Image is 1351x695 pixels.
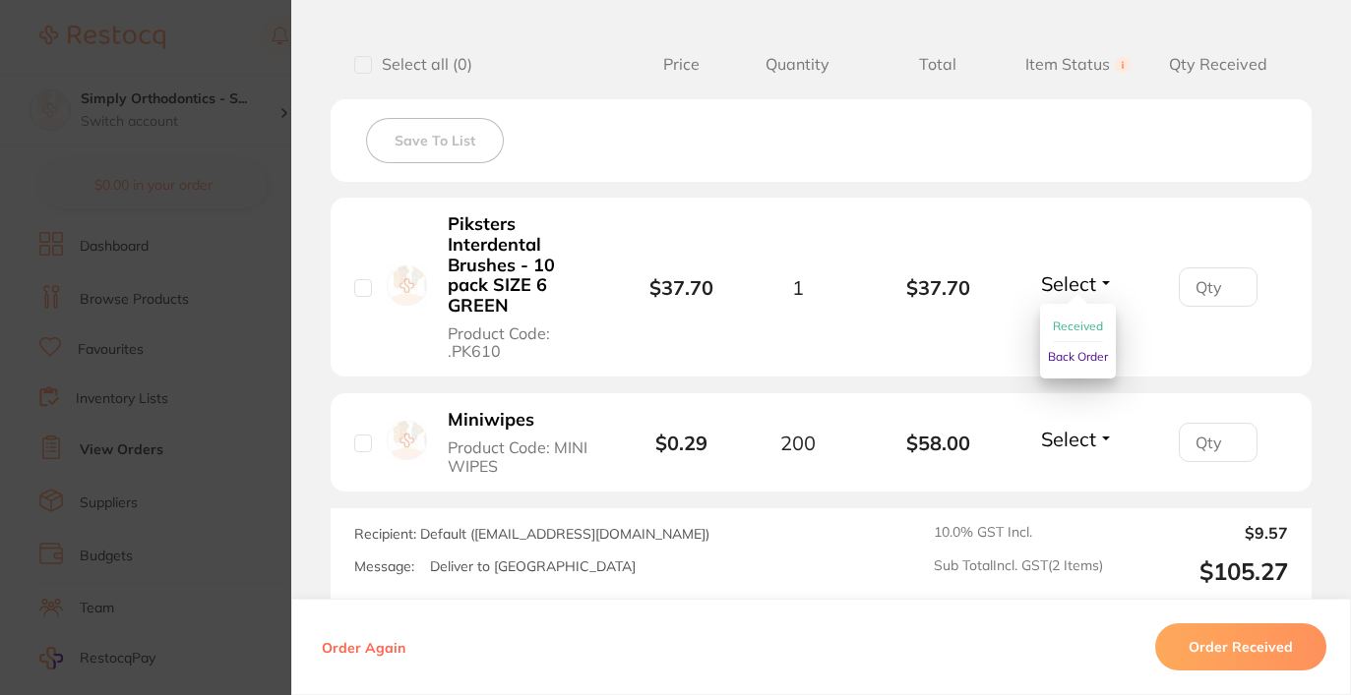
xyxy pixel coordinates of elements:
b: $37.70 [868,276,1008,299]
span: Sub Total Incl. GST ( 2 Items) [934,557,1103,586]
span: Price [635,55,728,74]
span: Total [868,55,1008,74]
button: Save To List [366,118,504,163]
p: Deliver to [GEOGRAPHIC_DATA] [430,558,636,575]
span: Back Order [1048,349,1108,364]
span: Qty Received [1148,55,1288,74]
span: 1 [792,276,804,299]
b: $0.29 [655,431,707,455]
button: Select [1035,271,1120,296]
span: Received [1053,319,1103,333]
span: Product Code: MINI WIPES [448,438,599,475]
button: Received [1053,312,1103,342]
span: Select all ( 0 ) [372,55,472,74]
span: 10.0 % GST Incl. [934,524,1103,542]
span: 200 [780,432,816,454]
button: Miniwipes Product Code: MINI WIPES [442,409,605,475]
button: Order Again [316,638,411,656]
input: Qty [1179,267,1258,307]
span: Item Status [1008,55,1147,74]
label: Message: [354,558,414,575]
button: Piksters Interdental Brushes - 10 pack SIZE 6 GREEN Product Code: .PK610 [442,213,605,361]
img: Miniwipes [387,421,427,461]
output: $105.27 [1119,557,1288,586]
span: Product Code: .PK610 [448,324,599,361]
span: Recipient: Default ( [EMAIL_ADDRESS][DOMAIN_NAME] ) [354,525,709,543]
b: $58.00 [868,432,1008,454]
b: Miniwipes [448,410,534,431]
input: Qty [1179,423,1258,462]
span: Quantity [728,55,868,74]
button: Order Received [1155,623,1326,670]
b: Piksters Interdental Brushes - 10 pack SIZE 6 GREEN [448,214,599,316]
b: $37.70 [649,275,713,300]
output: $9.57 [1119,524,1288,542]
button: Select [1035,427,1120,451]
button: Back Order [1048,342,1108,372]
span: Select [1041,427,1096,451]
img: Piksters Interdental Brushes - 10 pack SIZE 6 GREEN [387,265,427,306]
span: Select [1041,271,1096,296]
